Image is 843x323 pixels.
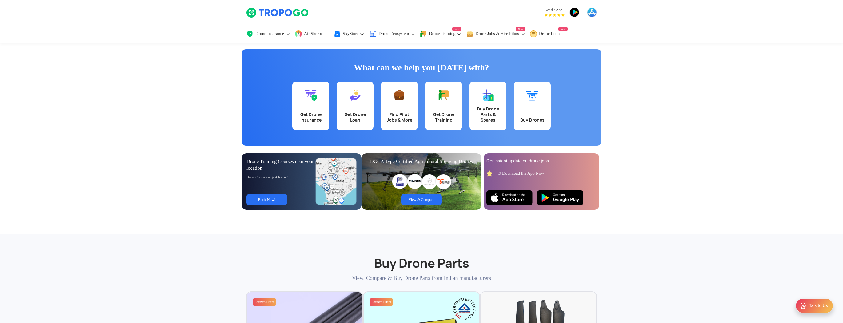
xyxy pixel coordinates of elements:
span: Drone Jobs & Hire Pilots [475,31,519,36]
h1: What can we help you [DATE] with? [246,62,597,74]
img: ic_Support.svg [800,302,807,309]
span: Drone Ecosystem [378,31,409,36]
img: Buy Drones [526,89,538,101]
a: Air Sherpa [295,25,329,43]
a: Drone LoansNew [530,25,568,43]
span: Launch Offer [254,300,274,304]
a: Find Pilot Jobs & More [381,82,418,130]
img: Buy Drone Parts & Spares [482,89,494,101]
img: playstore [569,7,579,17]
img: Find Pilot Jobs & More [393,89,406,101]
a: Buy Drone Parts & Spares [469,82,506,130]
img: Playstore [537,190,583,205]
div: Buy Drone Parts & Spares [473,106,503,123]
img: Get Drone Loan [349,89,361,101]
span: Drone Insurance [255,31,284,36]
span: Drone Loans [539,31,561,36]
a: Get Drone Training [425,82,462,130]
h2: Buy Drone Parts [246,241,597,271]
img: Ios [486,190,533,205]
a: Drone Ecosystem [369,25,415,43]
div: Get instant update on drone jobs [486,158,597,164]
a: Book Now! [246,194,287,205]
span: Air Sherpa [304,31,323,36]
span: Drone Training [429,31,455,36]
img: star_rating [486,170,493,177]
a: View & Compare [401,194,442,205]
img: TropoGo Logo [246,7,309,18]
span: Get the App [545,7,565,12]
p: View, Compare & Buy Drone Parts from Indian manufacturers [246,274,597,282]
span: New [452,27,461,31]
div: Book Courses at just Rs. 499 [246,175,316,180]
div: Get Drone Insurance [296,112,326,123]
span: SkyStore [343,31,358,36]
span: New [516,27,525,31]
span: New [558,27,568,31]
a: Drone Jobs & Hire PilotsNew [466,25,525,43]
img: appstore [587,7,597,17]
span: Launch Offer [371,300,391,304]
div: Buy Drones [517,117,547,123]
div: Get Drone Training [429,112,458,123]
a: Get Drone Loan [337,82,374,130]
a: Drone TrainingNew [420,25,461,43]
img: Get Drone Insurance [305,89,317,101]
a: Get Drone Insurance [292,82,329,130]
a: Drone Insurance [246,25,290,43]
a: SkyStore [334,25,365,43]
div: 4.9 Download the App Now! [496,170,545,176]
img: App Raking [545,14,565,17]
a: Buy Drones [514,82,551,130]
div: Find Pilot Jobs & More [385,112,414,123]
div: Get Drone Loan [340,112,370,123]
div: Talk to Us [809,303,828,309]
div: DGCA Type Certified Agricultural Spraying Drones [366,158,477,165]
img: Get Drone Training [437,89,450,101]
div: Drone Training Courses near your location [246,158,316,172]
